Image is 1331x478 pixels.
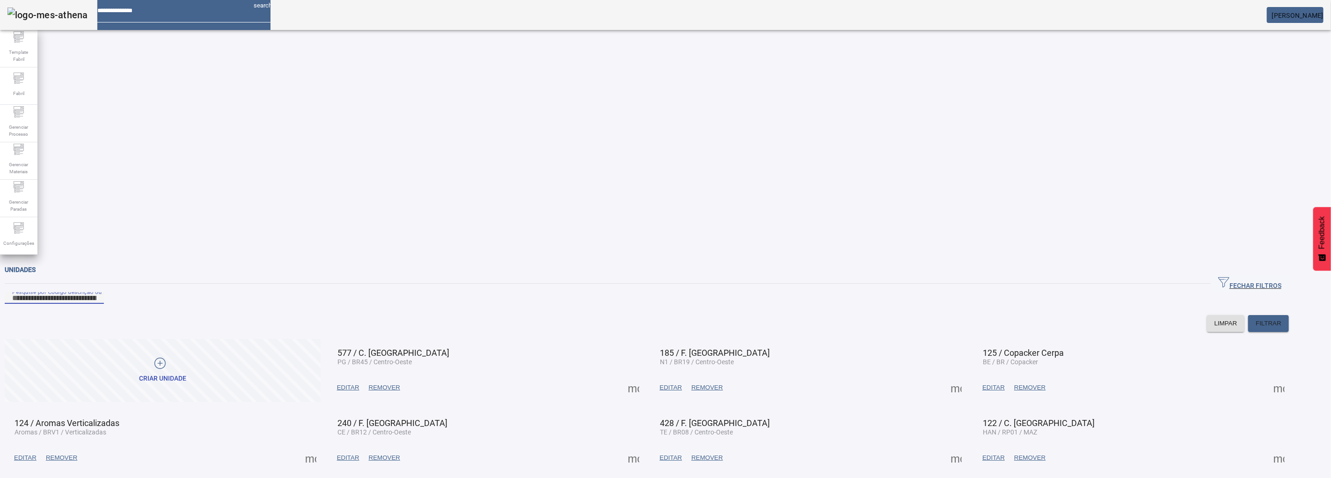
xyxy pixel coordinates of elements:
[5,266,36,273] span: Unidades
[302,449,319,466] button: Mais
[337,418,447,428] span: 240 / F. [GEOGRAPHIC_DATA]
[332,449,364,466] button: EDITAR
[978,449,1009,466] button: EDITAR
[660,428,733,436] span: TE / BR08 / Centro-Oeste
[15,418,119,428] span: 124 / Aromas Verticalizadas
[660,453,682,463] span: EDITAR
[5,196,33,215] span: Gerenciar Paradas
[337,428,411,436] span: CE / BR12 / Centro-Oeste
[5,121,33,140] span: Gerenciar Processo
[46,453,77,463] span: REMOVER
[10,87,27,100] span: Fabril
[1318,216,1326,249] span: Feedback
[660,383,682,392] span: EDITAR
[0,237,37,250] span: Configurações
[12,288,116,295] mat-label: Pesquise por Código descrição ou sigla
[1218,277,1281,291] span: FECHAR FILTROS
[369,453,400,463] span: REMOVER
[982,383,1005,392] span: EDITAR
[337,358,412,366] span: PG / BR45 / Centro-Oeste
[9,449,41,466] button: EDITAR
[1271,379,1287,396] button: Mais
[983,358,1038,366] span: BE / BR / Copacker
[15,428,106,436] span: Aromas / BRV1 / Verticalizadas
[625,379,642,396] button: Mais
[625,449,642,466] button: Mais
[978,379,1009,396] button: EDITAR
[337,383,359,392] span: EDITAR
[1214,319,1237,328] span: LIMPAR
[687,449,727,466] button: REMOVER
[364,379,405,396] button: REMOVER
[337,453,359,463] span: EDITAR
[660,418,770,428] span: 428 / F. [GEOGRAPHIC_DATA]
[364,449,405,466] button: REMOVER
[1211,275,1289,292] button: FECHAR FILTROS
[1272,12,1324,19] span: [PERSON_NAME]
[660,358,734,366] span: N1 / BR19 / Centro-Oeste
[1207,315,1245,332] button: LIMPAR
[1248,315,1289,332] button: FILTRAR
[5,158,33,178] span: Gerenciar Materiais
[687,379,727,396] button: REMOVER
[655,449,687,466] button: EDITAR
[691,383,723,392] span: REMOVER
[655,379,687,396] button: EDITAR
[1009,449,1050,466] button: REMOVER
[1009,379,1050,396] button: REMOVER
[1271,449,1287,466] button: Mais
[660,348,770,358] span: 185 / F. [GEOGRAPHIC_DATA]
[1014,383,1046,392] span: REMOVER
[948,379,965,396] button: Mais
[948,449,965,466] button: Mais
[1256,319,1281,328] span: FILTRAR
[14,453,37,463] span: EDITAR
[139,374,186,383] div: Criar unidade
[41,449,82,466] button: REMOVER
[983,428,1037,436] span: HAN / RP01 / MAZ
[5,46,33,66] span: Template Fabril
[369,383,400,392] span: REMOVER
[983,348,1064,358] span: 125 / Copacker Cerpa
[691,453,723,463] span: REMOVER
[7,7,88,22] img: logo-mes-athena
[1014,453,1046,463] span: REMOVER
[1313,207,1331,271] button: Feedback - Mostrar pesquisa
[332,379,364,396] button: EDITAR
[5,339,321,402] button: Criar unidade
[337,348,449,358] span: 577 / C. [GEOGRAPHIC_DATA]
[982,453,1005,463] span: EDITAR
[983,418,1095,428] span: 122 / C. [GEOGRAPHIC_DATA]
